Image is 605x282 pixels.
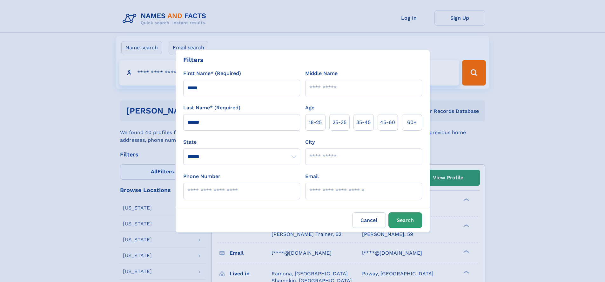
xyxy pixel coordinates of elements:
[309,119,322,126] span: 18‑25
[183,173,220,180] label: Phone Number
[356,119,371,126] span: 35‑45
[333,119,346,126] span: 25‑35
[352,212,386,228] label: Cancel
[407,119,417,126] span: 60+
[183,104,240,112] label: Last Name* (Required)
[388,212,422,228] button: Search
[305,173,319,180] label: Email
[380,119,395,126] span: 45‑60
[305,70,338,77] label: Middle Name
[305,104,314,112] label: Age
[183,70,241,77] label: First Name* (Required)
[183,55,204,65] div: Filters
[183,138,300,146] label: State
[305,138,315,146] label: City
